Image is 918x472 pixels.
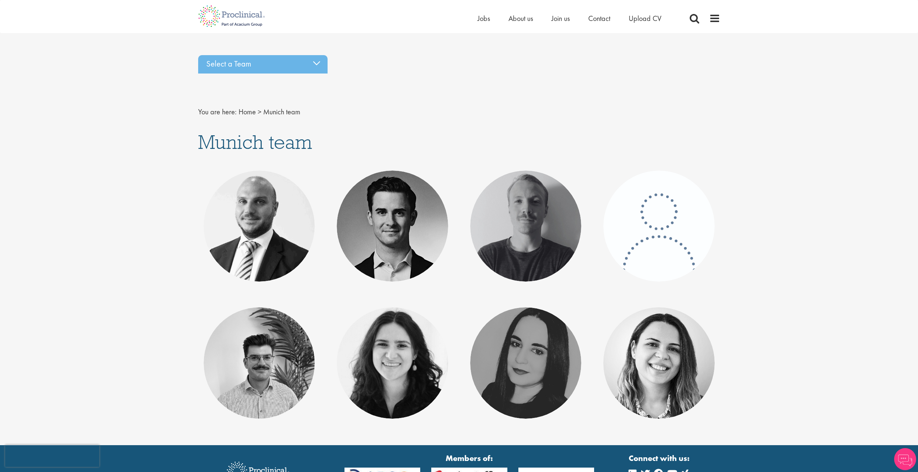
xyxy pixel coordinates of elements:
strong: Members of: [344,453,594,464]
a: Jobs [478,14,490,23]
a: About us [508,14,533,23]
span: > [258,107,261,117]
a: Contact [588,14,610,23]
a: Upload CV [629,14,661,23]
a: Join us [551,14,570,23]
img: Chatbot [894,448,916,470]
a: breadcrumb link [239,107,256,117]
span: Munich team [263,107,300,117]
iframe: reCAPTCHA [5,445,99,467]
strong: Connect with us: [629,453,691,464]
span: You are here: [198,107,237,117]
div: Select a Team [198,55,328,74]
span: Munich team [198,129,312,154]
